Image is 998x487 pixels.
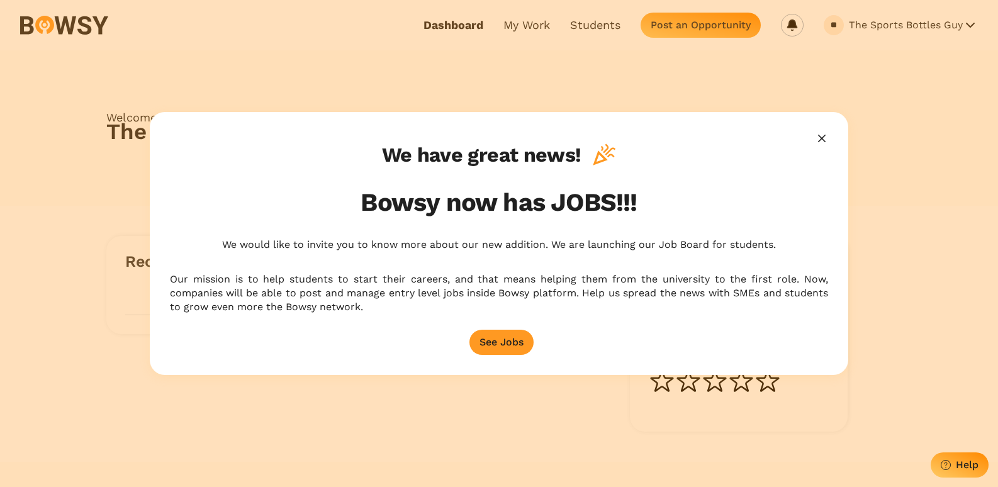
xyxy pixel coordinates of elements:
h2: We have great news! [382,143,581,167]
p: We would like to invite you to know more about our new addition. We are launching our Job Board f... [222,238,776,252]
button: See Jobs [469,330,534,355]
div: See Jobs [479,336,524,348]
div: Help [956,459,978,471]
h1: Bowsy now has JOBS!!! [361,188,637,218]
p: Our mission is to help students to start their careers, and that means helping them from the univ... [170,272,828,315]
